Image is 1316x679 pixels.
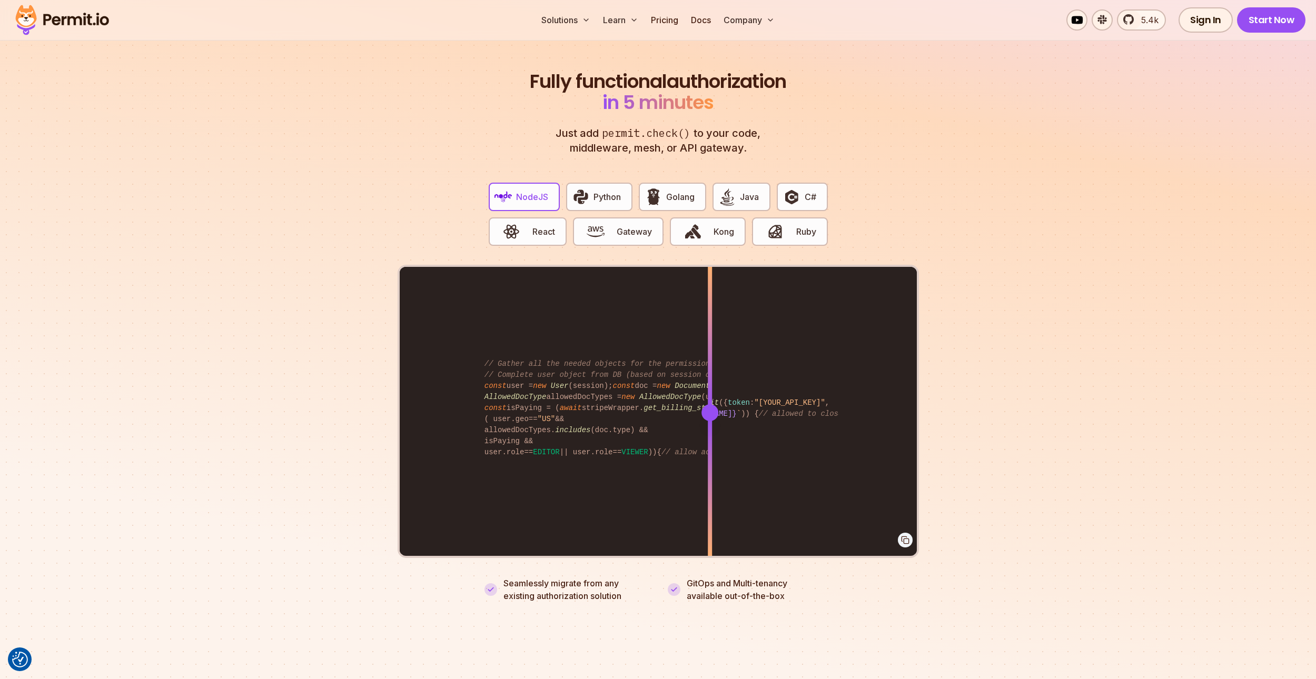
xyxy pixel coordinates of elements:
[766,223,784,241] img: Ruby
[593,191,621,203] span: Python
[484,393,547,401] span: AllowedDocType
[687,9,715,31] a: Docs
[530,71,667,92] span: Fully functional
[484,382,507,390] span: const
[551,382,569,390] span: User
[612,382,635,390] span: const
[644,404,723,412] span: get_billing_status
[728,398,750,407] span: token
[719,9,779,31] button: Company
[587,223,605,241] img: Gateway
[1117,9,1166,31] a: 5.4k
[494,188,512,206] img: NodeJS
[759,410,869,418] span: // allowed to close issue
[516,191,548,203] span: NodeJS
[1135,14,1159,26] span: 5.4k
[639,393,701,401] span: AllowedDocType
[572,188,590,206] img: Python
[1179,7,1233,33] a: Sign In
[617,225,652,238] span: Gateway
[796,225,816,238] span: Ruby
[12,652,28,667] button: Consent Preferences
[684,223,702,241] img: Kong
[783,188,800,206] img: C#
[537,9,595,31] button: Solutions
[12,652,28,667] img: Revisit consent button
[687,577,787,602] p: GitOps and Multi-tenancy available out-of-the-box
[621,393,635,401] span: new
[657,382,670,390] span: new
[714,225,734,238] span: Kong
[805,191,816,203] span: C#
[647,9,682,31] a: Pricing
[675,382,710,390] span: Document
[560,404,582,412] span: await
[11,2,114,38] img: Permit logo
[484,371,834,379] span: // Complete user object from DB (based on session object, only 3 DB queries...)
[602,89,714,116] span: in 5 minutes
[484,360,737,368] span: // Gather all the needed objects for the permission check
[507,448,525,456] span: role
[718,188,736,206] img: Java
[533,448,559,456] span: EDITOR
[533,382,546,390] span: new
[503,577,649,602] p: Seamlessly migrate from any existing authorization solution
[528,71,789,113] h2: authorization
[484,404,507,412] span: const
[754,398,825,407] span: "[YOUR_API_KEY]"
[477,350,839,466] code: user = (session); doc = ( , , session. ); allowedDocTypes = (user. ); isPaying = ( stripeWrapper....
[545,126,772,155] p: Just add to your code, middleware, mesh, or API gateway.
[661,448,728,456] span: // allow access
[516,415,529,423] span: geo
[532,225,555,238] span: React
[599,126,694,141] span: permit.check()
[621,448,648,456] span: VIEWER
[502,223,520,241] img: React
[595,448,613,456] span: role
[645,188,662,206] img: Golang
[538,415,556,423] span: "US"
[666,191,695,203] span: Golang
[599,9,642,31] button: Learn
[1237,7,1306,33] a: Start Now
[612,426,630,434] span: type
[740,191,759,203] span: Java
[555,426,590,434] span: includes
